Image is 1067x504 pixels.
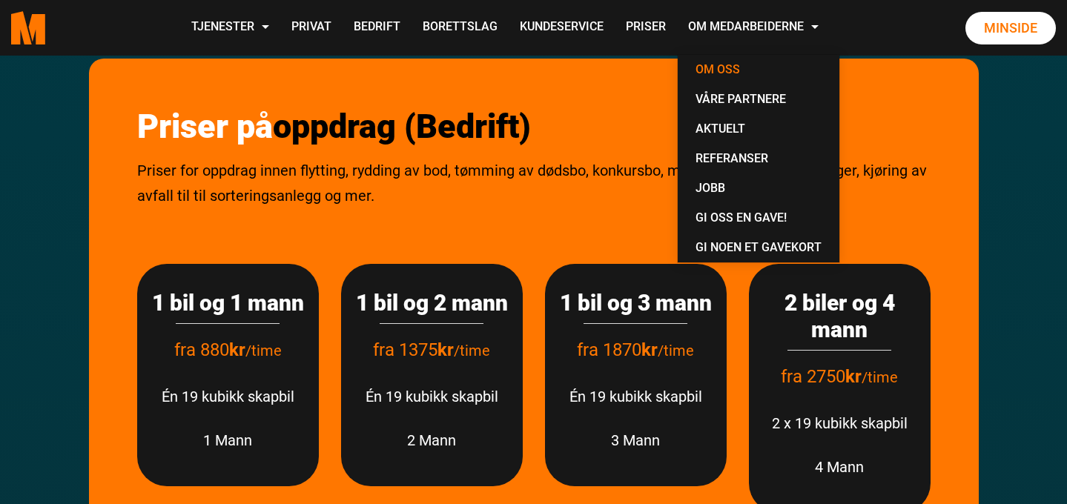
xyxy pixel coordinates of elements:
[684,144,833,173] a: Referanser
[152,290,304,316] h3: 1 bil og 1 mann
[437,339,454,360] strong: kr
[273,107,531,146] span: oppdrag (Bedrift)
[641,339,658,360] strong: kr
[677,1,830,54] a: Om Medarbeiderne
[509,1,615,54] a: Kundeservice
[862,368,898,386] span: /time
[137,107,931,147] h2: Priser på
[152,428,304,453] p: 1 Mann
[684,114,833,144] a: Aktuelt
[356,384,508,409] p: Én 19 kubikk skapbil
[684,233,833,262] a: Gi noen et gavekort
[560,290,712,316] h3: 1 bil og 3 mann
[180,1,280,54] a: Tjenester
[343,1,412,54] a: Bedrift
[781,366,862,387] span: fra 2750
[356,290,508,316] h3: 1 bil og 2 mann
[137,162,927,205] span: Priser for oppdrag innen flytting, rydding av bod, tømming av dødsbo, konkursbo, montering og dem...
[412,1,509,54] a: Borettslag
[280,1,343,54] a: Privat
[174,339,245,360] span: fra 880
[577,339,658,360] span: fra 1870
[764,411,916,436] p: 2 x 19 kubikk skapbil
[560,384,712,409] p: Én 19 kubikk skapbil
[152,384,304,409] p: Én 19 kubikk skapbil
[684,55,833,84] a: Om oss
[373,339,454,360] span: fra 1375
[658,342,694,359] span: /time
[356,428,508,453] p: 2 Mann
[454,342,490,359] span: /time
[245,342,282,359] span: /time
[684,203,833,233] a: Gi oss en gave!
[965,12,1056,44] a: Minside
[229,339,245,360] strong: kr
[845,366,862,387] strong: kr
[684,173,833,203] a: Jobb
[764,290,916,343] h3: 2 biler og 4 mann
[764,454,916,480] p: 4 Mann
[615,1,677,54] a: Priser
[560,428,712,453] p: 3 Mann
[684,84,833,114] a: Våre partnere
